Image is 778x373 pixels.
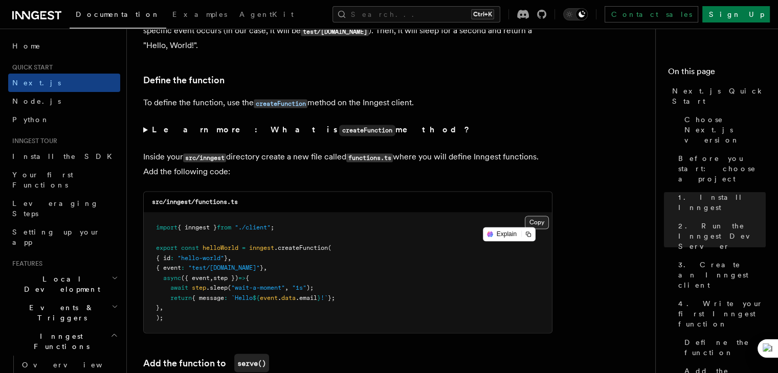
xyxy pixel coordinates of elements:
[172,10,227,18] span: Examples
[12,152,118,160] span: Install the SDK
[285,284,288,291] span: ,
[143,123,552,137] summary: Learn more: What iscreateFunctionmethod?
[12,41,41,51] span: Home
[253,294,260,301] span: ${
[328,294,335,301] span: };
[678,221,766,251] span: 2. Run the Inngest Dev Server
[156,224,177,231] span: import
[674,149,766,188] a: Before you start: choose a project
[238,274,246,281] span: =>
[296,294,317,301] span: .email
[156,264,181,271] span: { event
[177,254,224,261] span: "hello-world"
[674,188,766,217] a: 1. Install Inngest
[672,86,766,106] span: Next.js Quick Start
[8,270,120,298] button: Local Development
[143,9,552,53] p: In this step, you will write your first reliable serverless function. This function will be trigg...
[317,294,321,301] span: }
[170,294,192,301] span: return
[228,284,231,291] span: (
[163,274,181,281] span: async
[181,274,210,281] span: ({ event
[228,254,231,261] span: ,
[12,79,61,87] span: Next.js
[239,10,294,18] span: AgentKit
[332,6,500,22] button: Search...Ctrl+K
[143,150,552,179] p: Inside your directory create a new file called where you will define Inngest functions. Add the f...
[8,147,120,166] a: Install the SDK
[525,216,549,229] button: Copy
[170,254,174,261] span: :
[8,223,120,251] a: Setting up your app
[170,284,188,291] span: await
[281,294,296,301] span: data
[210,274,213,281] span: ,
[217,224,231,231] span: from
[678,298,766,329] span: 4. Write your first Inngest function
[76,10,160,18] span: Documentation
[12,228,100,246] span: Setting up your app
[260,264,263,271] span: }
[674,255,766,294] a: 3. Create an Inngest client
[346,153,393,162] code: functions.ts
[192,284,206,291] span: step
[668,82,766,110] a: Next.js Quick Start
[563,8,588,20] button: Toggle dark mode
[8,63,53,72] span: Quick start
[471,9,494,19] kbd: Ctrl+K
[203,244,238,251] span: helloWorld
[274,244,328,251] span: .createFunction
[235,224,271,231] span: "./client"
[8,110,120,129] a: Python
[254,99,307,108] code: createFunction
[674,217,766,255] a: 2. Run the Inngest Dev Server
[224,254,228,261] span: }
[260,294,278,301] span: event
[143,96,552,110] p: To define the function, use the method on the Inngest client.
[674,294,766,333] a: 4. Write your first Inngest function
[231,294,253,301] span: `Hello
[8,274,112,294] span: Local Development
[234,354,269,372] code: serve()
[684,114,766,145] span: Choose Next.js version
[8,194,120,223] a: Leveraging Steps
[213,274,238,281] span: step })
[328,244,331,251] span: (
[668,65,766,82] h4: On this page
[8,260,42,268] span: Features
[249,244,274,251] span: inngest
[702,6,770,22] a: Sign Up
[678,260,766,290] span: 3. Create an Inngest client
[233,3,300,28] a: AgentKit
[22,361,127,369] span: Overview
[339,125,395,136] code: createFunction
[12,171,73,189] span: Your first Functions
[177,224,217,231] span: { inngest }
[8,137,57,145] span: Inngest tour
[183,153,226,162] code: src/inngest
[242,244,246,251] span: =
[321,294,328,301] span: !`
[680,110,766,149] a: Choose Next.js version
[278,294,281,301] span: .
[181,244,199,251] span: const
[12,199,99,218] span: Leveraging Steps
[8,302,112,323] span: Events & Triggers
[292,284,306,291] span: "1s"
[8,74,120,92] a: Next.js
[8,37,120,55] a: Home
[152,198,238,205] code: src/inngest/functions.ts
[206,284,228,291] span: .sleep
[70,3,166,29] a: Documentation
[8,327,120,356] button: Inngest Functions
[678,192,766,213] span: 1. Install Inngest
[678,153,766,184] span: Before you start: choose a project
[8,298,120,327] button: Events & Triggers
[254,98,307,107] a: createFunction
[156,254,170,261] span: { id
[306,284,314,291] span: );
[271,224,274,231] span: ;
[192,294,224,301] span: { message
[8,331,110,352] span: Inngest Functions
[156,314,163,321] span: );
